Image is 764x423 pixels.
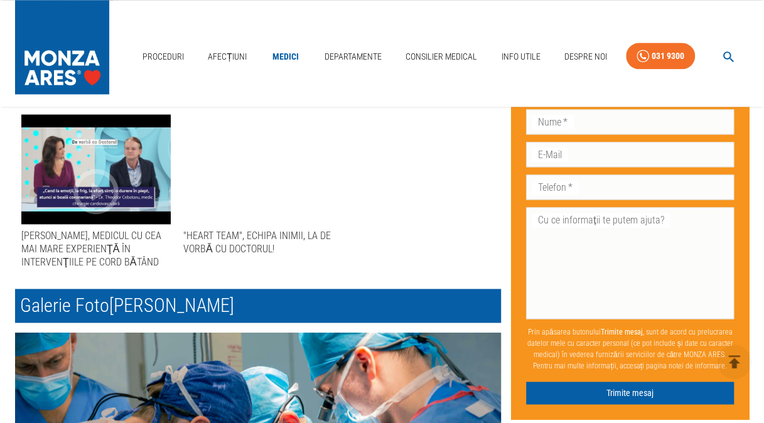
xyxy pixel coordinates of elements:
a: Afecțiuni [203,44,252,70]
div: "HEART TEAM", ECHIPA INIMII, LA DE VORBĂ CU DOCTORUL! [183,229,333,256]
div: [PERSON_NAME], MEDICUL CU CEA MAI MARE EXPERIENŢĂ ÎN INTERVENŢIILE PE CORD BĂTÂND [21,229,171,269]
a: Despre Noi [559,44,612,70]
a: Info Utile [496,44,545,70]
b: Trimite mesaj [600,328,642,336]
a: Consilier Medical [401,44,482,70]
a: Departamente [320,44,387,70]
p: Prin apăsarea butonului , sunt de acord cu prelucrarea datelor mele cu caracter personal (ce pot ... [526,321,734,377]
iframe: "HEART TEAM", ECHIPA INIMII, LA DE VORBĂ CU DOCTORUL! [183,114,333,224]
h2: Galerie Foto [PERSON_NAME] [15,289,501,323]
div: 031 9300 [652,48,684,64]
a: Medici [266,44,306,70]
button: [PERSON_NAME], MEDICUL CU CEA MAI MARE EXPERIENŢĂ ÎN INTERVENŢIILE PE CORD BĂTÂND [21,114,171,274]
button: "HEART TEAM", ECHIPA INIMII, LA DE VORBĂ CU DOCTORUL! [183,114,333,261]
div: DR. CEBOTARU, MEDICUL CU CEA MAI MARE EXPERIENŢĂ ÎN INTERVENŢIILE PE CORD BĂTÂND [21,114,171,224]
button: delete [717,345,751,379]
button: Trimite mesaj [526,382,734,405]
a: 031 9300 [626,43,695,70]
a: Proceduri [137,44,189,70]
